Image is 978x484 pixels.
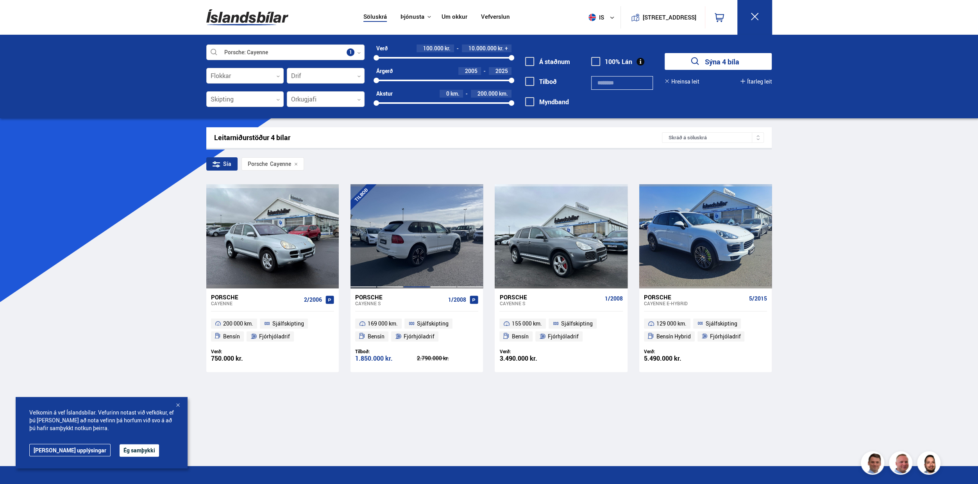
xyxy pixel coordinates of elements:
span: 100.000 [423,44,443,52]
span: Cayenne [248,161,291,167]
span: Velkomin á vef Íslandsbílar. Vefurinn notast við vefkökur, ef þú [PERSON_NAME] að nota vefinn þá ... [29,409,174,432]
div: 1.850.000 kr. [355,355,417,362]
a: [PERSON_NAME] upplýsingar [29,444,111,456]
span: km. [499,91,508,97]
span: Fjórhjóladrif [710,332,740,341]
span: Fjórhjóladrif [259,332,290,341]
span: km. [450,91,459,97]
div: Porsche [211,294,301,301]
img: svg+xml;base64,PHN2ZyB4bWxucz0iaHR0cDovL3d3dy53My5vcmcvMjAwMC9zdmciIHdpZHRoPSI1MTIiIGhlaWdodD0iNT... [588,14,596,21]
a: Um okkur [442,13,467,21]
button: Open LiveChat chat widget [6,3,30,27]
a: Vefverslun [481,13,510,21]
div: Porsche [355,294,445,301]
span: kr. [444,45,450,52]
div: Cayenne S [499,301,601,306]
div: 750.000 kr. [211,355,273,362]
div: Verð: [211,349,273,354]
a: Porsche Cayenne 2/2006 200 000 km. Sjálfskipting Bensín Fjórhjóladrif Verð: 750.000 kr. [206,288,339,372]
img: nhp88E3Fdnt1Opn2.png [918,452,942,476]
span: Bensín Hybrid [656,332,691,341]
button: Ég samþykki [120,444,159,457]
div: Árgerð [376,68,393,74]
div: Porsche [644,294,746,301]
span: 2005 [465,67,477,75]
span: 10.000.000 [468,44,496,52]
span: 1/2008 [605,295,623,302]
span: Sjálfskipting [705,319,737,328]
a: Porsche Cayenne E-HYBRID 5/2015 129 000 km. Sjálfskipting Bensín Hybrid Fjórhjóladrif Verð: 5.490... [639,288,772,372]
div: Leitarniðurstöður 4 bílar [214,133,662,142]
div: Tilboð: [355,349,417,354]
div: Skráð á söluskrá [662,132,764,143]
label: 100% Lán [591,58,632,65]
span: Bensín [512,332,529,341]
span: 2025 [495,67,508,75]
span: kr. [497,45,503,52]
span: Sjálfskipting [417,319,449,328]
div: Cayenne E-HYBRID [644,301,746,306]
span: Fjórhjóladrif [404,332,434,341]
span: is [585,14,605,21]
span: 2/2006 [304,297,322,303]
a: Söluskrá [363,13,387,21]
label: Tilboð [525,78,556,85]
div: 3.490.000 kr. [499,355,561,362]
span: 169 000 km. [368,319,398,328]
button: Ítarleg leit [740,78,772,85]
div: 5.490.000 kr. [644,355,706,362]
div: Akstur [376,91,393,97]
span: Sjálfskipting [272,319,304,328]
img: siFngHWaQ9KaOqBr.png [890,452,914,476]
span: 0 [446,90,449,97]
span: + [504,45,508,52]
div: Cayenne S [355,301,445,306]
span: 200 000 km. [223,319,253,328]
span: 200.000 [477,90,497,97]
button: Sýna 4 bíla [665,53,772,70]
a: Porsche Cayenne S 1/2008 169 000 km. Sjálfskipting Bensín Fjórhjóladrif Tilboð: 1.850.000 kr. 2.7... [350,288,483,372]
a: [STREET_ADDRESS] [625,6,701,28]
img: FbJEzSuNWCJXmdc-.webp [862,452,885,476]
div: Cayenne [211,301,301,306]
a: Porsche Cayenne S 1/2008 155 000 km. Sjálfskipting Bensín Fjórhjóladrif Verð: 3.490.000 kr. [495,288,627,372]
button: Hreinsa leit [665,78,699,85]
button: is [585,6,620,29]
button: Þjónusta [400,13,424,21]
span: 129 000 km. [656,319,687,328]
span: Bensín [223,332,240,341]
span: Sjálfskipting [561,319,593,328]
button: [STREET_ADDRESS] [646,14,694,21]
img: G0Ugv5HjCgRt.svg [206,5,288,30]
span: Bensín [368,332,384,341]
div: Porsche [499,294,601,301]
div: Verð: [644,349,706,354]
span: 155 000 km. [512,319,542,328]
span: 1/2008 [448,297,466,303]
span: 5/2015 [749,295,767,302]
span: Fjórhjóladrif [548,332,579,341]
label: Á staðnum [525,58,570,65]
div: 2.790.000 kr. [417,356,479,361]
div: Verð [376,45,388,52]
div: Verð: [499,349,561,354]
label: Myndband [525,98,569,105]
div: Sía [206,157,238,171]
div: Porsche [248,161,268,167]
